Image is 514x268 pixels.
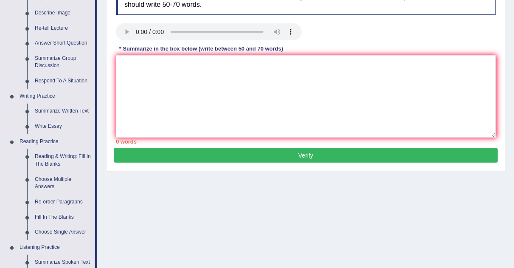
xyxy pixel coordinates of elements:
[16,240,95,255] a: Listening Practice
[31,36,95,51] a: Answer Short Question
[31,6,95,21] a: Describe Image
[31,210,95,225] a: Fill In The Blanks
[116,45,286,53] div: * Summarize in the box below (write between 50 and 70 words)
[31,149,95,172] a: Reading & Writing: Fill In The Blanks
[31,21,95,36] a: Re-tell Lecture
[16,134,95,150] a: Reading Practice
[31,73,95,89] a: Respond To A Situation
[116,138,496,146] div: 0 words
[31,195,95,210] a: Re-order Paragraphs
[31,225,95,240] a: Choose Single Answer
[31,104,95,119] a: Summarize Written Text
[16,89,95,104] a: Writing Practice
[31,172,95,195] a: Choose Multiple Answers
[114,148,498,163] button: Verify
[31,119,95,134] a: Write Essay
[31,51,95,73] a: Summarize Group Discussion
